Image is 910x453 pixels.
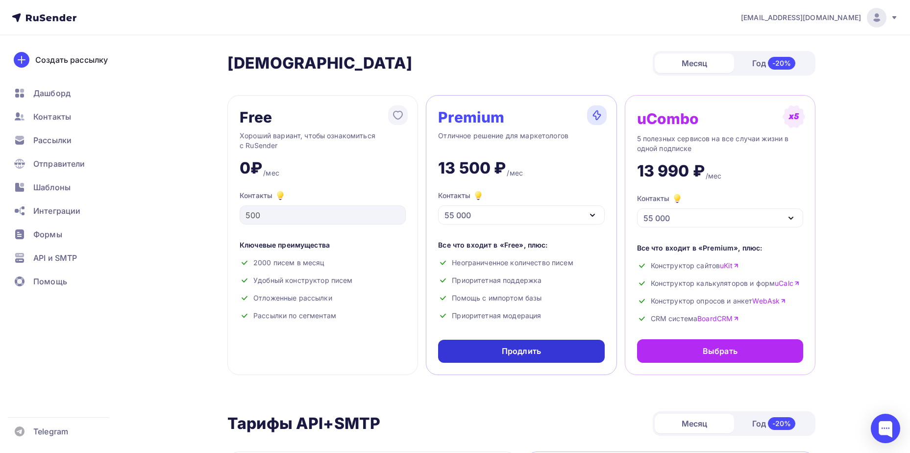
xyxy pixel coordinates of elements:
[734,53,813,74] div: Год
[706,171,722,181] div: /мес
[655,414,734,433] div: Месяц
[240,131,406,151] div: Хороший вариант, чтобы ознакомиться с RuSender
[33,205,80,217] span: Интеграции
[240,190,406,201] div: Контакты
[720,261,739,271] a: uKit
[438,131,604,151] div: Отличное решение для маркетологов
[734,413,813,434] div: Год
[33,228,62,240] span: Формы
[752,296,786,306] a: WebAsk
[8,130,124,150] a: Рассылки
[33,426,68,437] span: Telegram
[33,252,77,264] span: API и SMTP
[240,158,262,178] div: 0₽
[240,311,406,321] div: Рассылки по сегментам
[240,258,406,268] div: 2000 писем в месяц
[651,278,800,288] span: Конструктор калькуляторов и форм
[8,83,124,103] a: Дашборд
[651,261,739,271] span: Конструктор сайтов
[33,181,71,193] span: Шаблоны
[655,53,734,73] div: Месяц
[438,240,604,250] div: Все что входит в «Free», плюс:
[240,293,406,303] div: Отложенные рассылки
[637,134,803,153] div: 5 полезных сервисов на все случаи жизни в одной подписке
[33,158,85,170] span: Отправители
[8,225,124,244] a: Формы
[240,240,406,250] div: Ключевые преимущества
[643,212,670,224] div: 55 000
[438,158,506,178] div: 13 500 ₽
[741,8,898,27] a: [EMAIL_ADDRESS][DOMAIN_NAME]
[438,276,604,285] div: Приоритетная поддержка
[438,190,484,201] div: Контакты
[240,276,406,285] div: Удобный конструктор писем
[227,53,413,73] h2: [DEMOGRAPHIC_DATA]
[768,57,796,70] div: -20%
[438,293,604,303] div: Помощь с импортом базы
[8,154,124,174] a: Отправители
[240,109,272,125] div: Free
[438,258,604,268] div: Неограниченное количество писем
[33,134,72,146] span: Рассылки
[8,107,124,126] a: Контакты
[507,168,523,178] div: /мес
[263,168,279,178] div: /мес
[775,278,800,288] a: uCalc
[438,311,604,321] div: Приоритетная модерация
[637,161,705,181] div: 13 990 ₽
[444,209,471,221] div: 55 000
[502,346,541,357] div: Продлить
[637,243,803,253] div: Все что входит в «Premium», плюс:
[227,414,380,433] h2: Тарифы API+SMTP
[637,193,683,204] div: Контакты
[651,314,739,324] span: CRM система
[637,111,699,126] div: uCombo
[33,276,67,287] span: Помощь
[33,111,71,123] span: Контакты
[651,296,787,306] span: Конструктор опросов и анкет
[8,177,124,197] a: Шаблоны
[438,109,504,125] div: Premium
[768,417,796,430] div: -20%
[741,13,861,23] span: [EMAIL_ADDRESS][DOMAIN_NAME]
[33,87,71,99] span: Дашборд
[438,190,604,225] button: Контакты 55 000
[35,54,108,66] div: Создать рассылку
[697,314,739,324] a: BoardCRM
[703,345,738,357] div: Выбрать
[637,193,803,227] button: Контакты 55 000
